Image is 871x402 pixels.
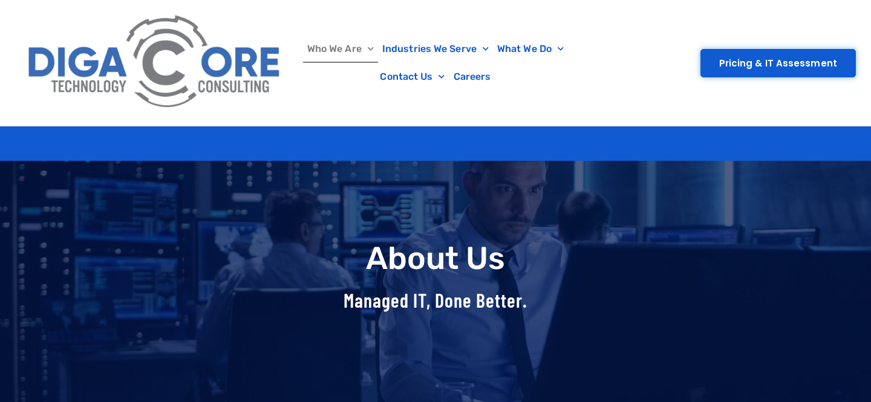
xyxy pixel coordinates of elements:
[344,288,527,311] span: Managed IT, Done Better.
[21,6,289,120] img: Digacore Logo
[719,59,837,68] span: Pricing & IT Assessment
[303,35,378,63] a: Who We Are
[376,63,449,91] a: Contact Us
[48,241,823,276] h1: About Us
[493,35,568,63] a: What We Do
[449,63,495,91] a: Careers
[295,35,575,91] nav: Menu
[378,35,493,63] a: Industries We Serve
[700,49,856,77] a: Pricing & IT Assessment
